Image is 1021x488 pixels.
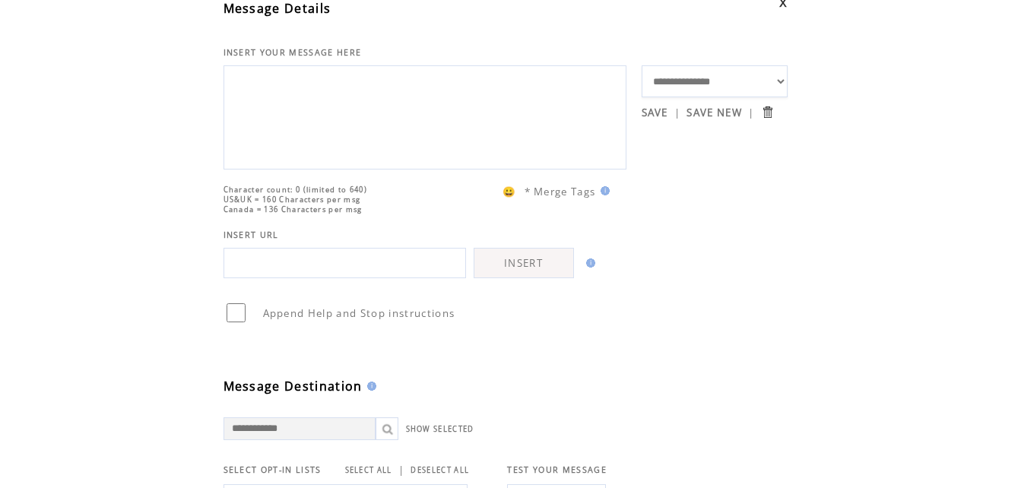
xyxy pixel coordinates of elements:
img: help.gif [363,382,376,391]
a: SAVE [642,106,668,119]
a: SELECT ALL [345,465,392,475]
span: SELECT OPT-IN LISTS [224,464,322,475]
img: help.gif [582,258,595,268]
a: INSERT [474,248,574,278]
img: help.gif [596,186,610,195]
a: SHOW SELECTED [406,424,474,434]
span: TEST YOUR MESSAGE [507,464,607,475]
span: | [748,106,754,119]
span: Canada = 136 Characters per msg [224,204,363,214]
a: DESELECT ALL [411,465,469,475]
span: * Merge Tags [525,185,596,198]
span: Append Help and Stop instructions [263,306,455,320]
span: Character count: 0 (limited to 640) [224,185,368,195]
span: Message Destination [224,378,363,395]
span: 😀 [503,185,516,198]
span: US&UK = 160 Characters per msg [224,195,361,204]
span: | [398,463,404,477]
a: SAVE NEW [686,106,742,119]
input: Submit [760,105,775,119]
span: INSERT URL [224,230,279,240]
span: | [674,106,680,119]
span: INSERT YOUR MESSAGE HERE [224,47,362,58]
